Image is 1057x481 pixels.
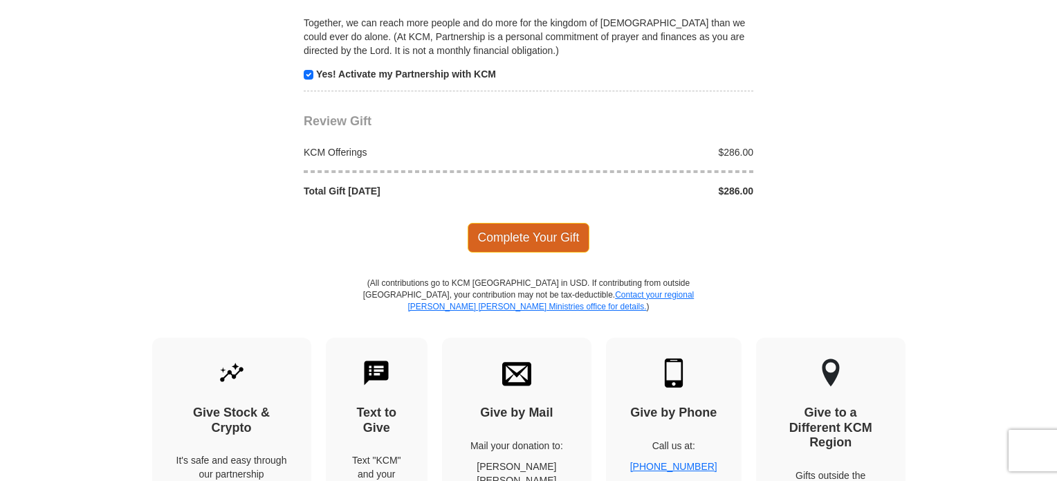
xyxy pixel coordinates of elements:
[502,359,531,388] img: envelope.svg
[362,278,695,338] p: (All contributions go to KCM [GEOGRAPHIC_DATA] in USD. If contributing from outside [GEOGRAPHIC_D...
[466,406,567,421] h4: Give by Mail
[468,223,590,252] span: Complete Your Gift
[304,16,753,57] p: Together, we can reach more people and do more for the kingdom of [DEMOGRAPHIC_DATA] than we coul...
[528,145,761,159] div: $286.00
[407,290,694,311] a: Contact your regional [PERSON_NAME] [PERSON_NAME] Ministries office for details.
[659,359,688,388] img: mobile.svg
[630,461,717,472] a: [PHONE_NUMBER]
[304,114,371,128] span: Review Gift
[297,145,529,159] div: KCM Offerings
[362,359,391,388] img: text-to-give.svg
[297,184,529,198] div: Total Gift [DATE]
[780,406,881,451] h4: Give to a Different KCM Region
[466,439,567,453] p: Mail your donation to:
[316,69,496,80] strong: Yes! Activate my Partnership with KCM
[350,406,404,435] h4: Text to Give
[630,439,717,453] p: Call us at:
[630,406,717,421] h4: Give by Phone
[217,359,246,388] img: give-by-stock.svg
[821,359,840,388] img: other-region
[176,406,287,435] h4: Give Stock & Crypto
[528,184,761,198] div: $286.00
